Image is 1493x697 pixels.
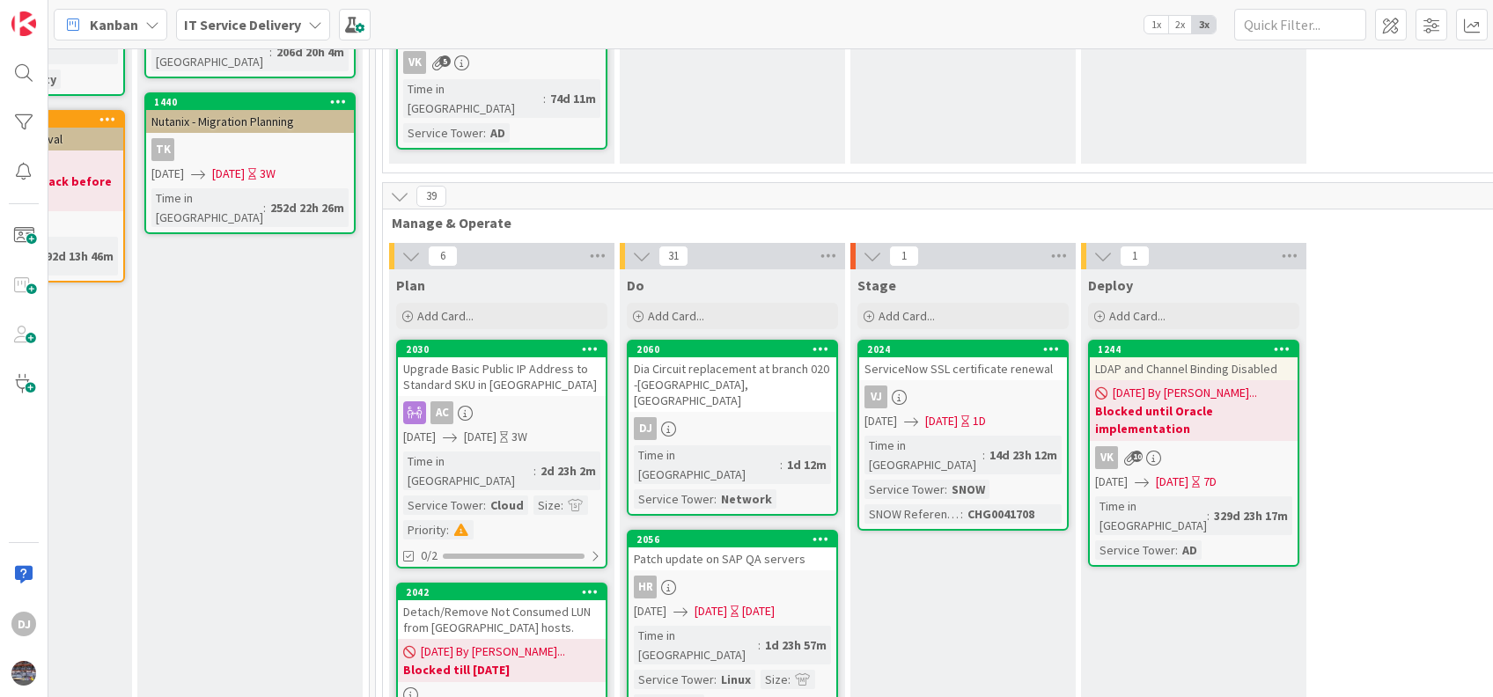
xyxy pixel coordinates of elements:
[1095,540,1175,560] div: Service Tower
[543,89,546,108] span: :
[1120,246,1150,267] span: 1
[398,401,606,424] div: AC
[486,495,528,515] div: Cloud
[536,461,600,481] div: 2d 23h 2m
[483,123,486,143] span: :
[416,186,446,207] span: 39
[90,14,138,35] span: Kanban
[260,165,276,183] div: 3W
[428,246,458,267] span: 6
[634,602,666,620] span: [DATE]
[1090,341,1298,357] div: 1244
[867,343,1067,356] div: 2024
[1203,473,1217,491] div: 7D
[398,341,606,357] div: 2030
[403,451,533,490] div: Time in [GEOGRAPHIC_DATA]
[1207,506,1210,525] span: :
[403,51,426,74] div: VK
[396,5,607,150] a: VKTime in [GEOGRAPHIC_DATA]:74d 11mService Tower:AD
[35,246,118,266] div: 792d 13h 46m
[629,532,836,570] div: 2056Patch update on SAP QA servers
[636,533,836,546] div: 2056
[146,110,354,133] div: Nutanix - Migration Planning
[1109,308,1166,324] span: Add Card...
[1090,446,1298,469] div: VK
[151,165,184,183] span: [DATE]
[717,670,755,689] div: Linux
[154,96,354,108] div: 1440
[269,42,272,62] span: :
[889,246,919,267] span: 1
[982,445,985,465] span: :
[146,94,354,110] div: 1440
[629,547,836,570] div: Patch update on SAP QA servers
[146,94,354,133] div: 1440Nutanix - Migration Planning
[1210,506,1292,525] div: 329d 23h 17m
[864,385,887,408] div: VJ
[658,246,688,267] span: 31
[695,602,727,620] span: [DATE]
[985,445,1062,465] div: 14d 23h 12m
[430,401,453,424] div: AC
[857,340,1069,531] a: 2024ServiceNow SSL certificate renewalVJ[DATE][DATE]1DTime in [GEOGRAPHIC_DATA]:14d 23h 12mServic...
[761,635,831,655] div: 1d 23h 57m
[742,602,775,620] div: [DATE]
[1090,357,1298,380] div: LDAP and Channel Binding Disabled
[439,55,451,67] span: 5
[1088,276,1133,294] span: Deploy
[403,79,543,118] div: Time in [GEOGRAPHIC_DATA]
[396,276,425,294] span: Plan
[963,504,1039,524] div: CHG0041708
[780,455,783,474] span: :
[483,495,486,515] span: :
[406,343,606,356] div: 2030
[1095,402,1292,437] b: Blocked until Oracle implementation
[561,495,563,515] span: :
[266,198,349,217] div: 252d 22h 26m
[1131,451,1143,462] span: 10
[636,343,836,356] div: 2060
[403,428,436,446] span: [DATE]
[859,385,1067,408] div: VJ
[788,670,791,689] span: :
[1175,540,1178,560] span: :
[144,92,356,234] a: 1440Nutanix - Migration PlanningTK[DATE][DATE]3WTime in [GEOGRAPHIC_DATA]:252d 22h 26m
[758,635,761,655] span: :
[925,412,958,430] span: [DATE]
[184,16,301,33] b: IT Service Delivery
[864,504,960,524] div: SNOW Reference Number
[1098,343,1298,356] div: 1244
[1088,340,1299,567] a: 1244LDAP and Channel Binding Disabled[DATE] By [PERSON_NAME]...Blocked until Oracle implementatio...
[406,586,606,598] div: 2042
[1144,16,1168,33] span: 1x
[151,188,263,227] div: Time in [GEOGRAPHIC_DATA]
[717,489,776,509] div: Network
[629,417,836,440] div: DJ
[1095,496,1207,535] div: Time in [GEOGRAPHIC_DATA]
[446,520,449,539] span: :
[864,480,945,499] div: Service Tower
[1156,473,1188,491] span: [DATE]
[398,584,606,639] div: 2042Detach/Remove Not Consumed LUN from [GEOGRAPHIC_DATA] hosts.
[398,51,606,74] div: VK
[859,341,1067,357] div: 2024
[421,642,565,661] span: [DATE] By [PERSON_NAME]...
[629,341,836,357] div: 2060
[864,436,982,474] div: Time in [GEOGRAPHIC_DATA]
[396,340,607,569] a: 2030Upgrade Basic Public IP Address to Standard SKU in [GEOGRAPHIC_DATA]AC[DATE][DATE]3WTime in [...
[627,340,838,516] a: 2060Dia Circuit replacement at branch 020 -[GEOGRAPHIC_DATA], [GEOGRAPHIC_DATA]DJTime in [GEOGRAP...
[11,661,36,686] img: avatar
[629,576,836,598] div: HR
[945,480,947,499] span: :
[1234,9,1366,40] input: Quick Filter...
[11,612,36,636] div: DJ
[857,276,896,294] span: Stage
[417,308,474,324] span: Add Card...
[1095,473,1128,491] span: [DATE]
[1095,446,1118,469] div: VK
[212,165,245,183] span: [DATE]
[151,138,174,161] div: TK
[879,308,935,324] span: Add Card...
[634,445,780,484] div: Time in [GEOGRAPHIC_DATA]
[1192,16,1216,33] span: 3x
